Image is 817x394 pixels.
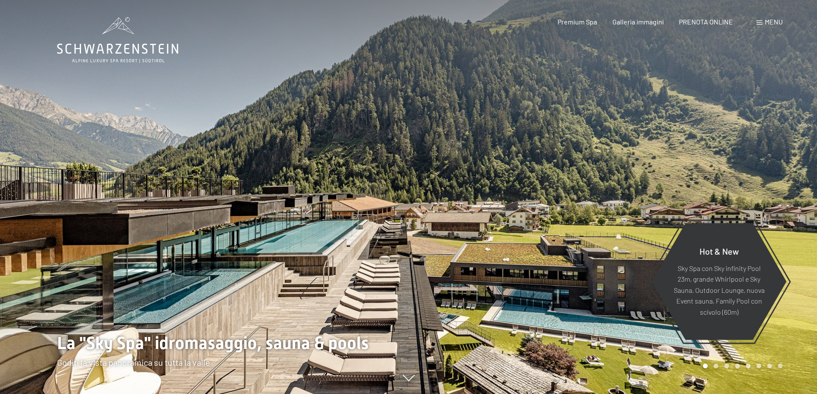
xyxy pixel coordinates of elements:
div: Carousel Page 5 [746,364,751,368]
a: Hot & New Sky Spa con Sky infinity Pool 23m, grande Whirlpool e Sky Sauna, Outdoor Lounge, nuova ... [651,223,787,340]
div: Carousel Pagination [700,364,783,368]
div: Carousel Page 3 [724,364,729,368]
p: Sky Spa con Sky infinity Pool 23m, grande Whirlpool e Sky Sauna, Outdoor Lounge, nuova Event saun... [672,262,766,317]
div: Carousel Page 4 [735,364,740,368]
span: Menu [765,18,783,26]
div: Carousel Page 2 [714,364,718,368]
a: Galleria immagini [612,18,664,26]
div: Carousel Page 1 (Current Slide) [703,364,708,368]
a: PRENOTA ONLINE [679,18,733,26]
div: Carousel Page 8 [778,364,783,368]
span: Hot & New [699,246,739,256]
div: Carousel Page 7 [767,364,772,368]
div: Carousel Page 6 [757,364,761,368]
a: Premium Spa [558,18,597,26]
